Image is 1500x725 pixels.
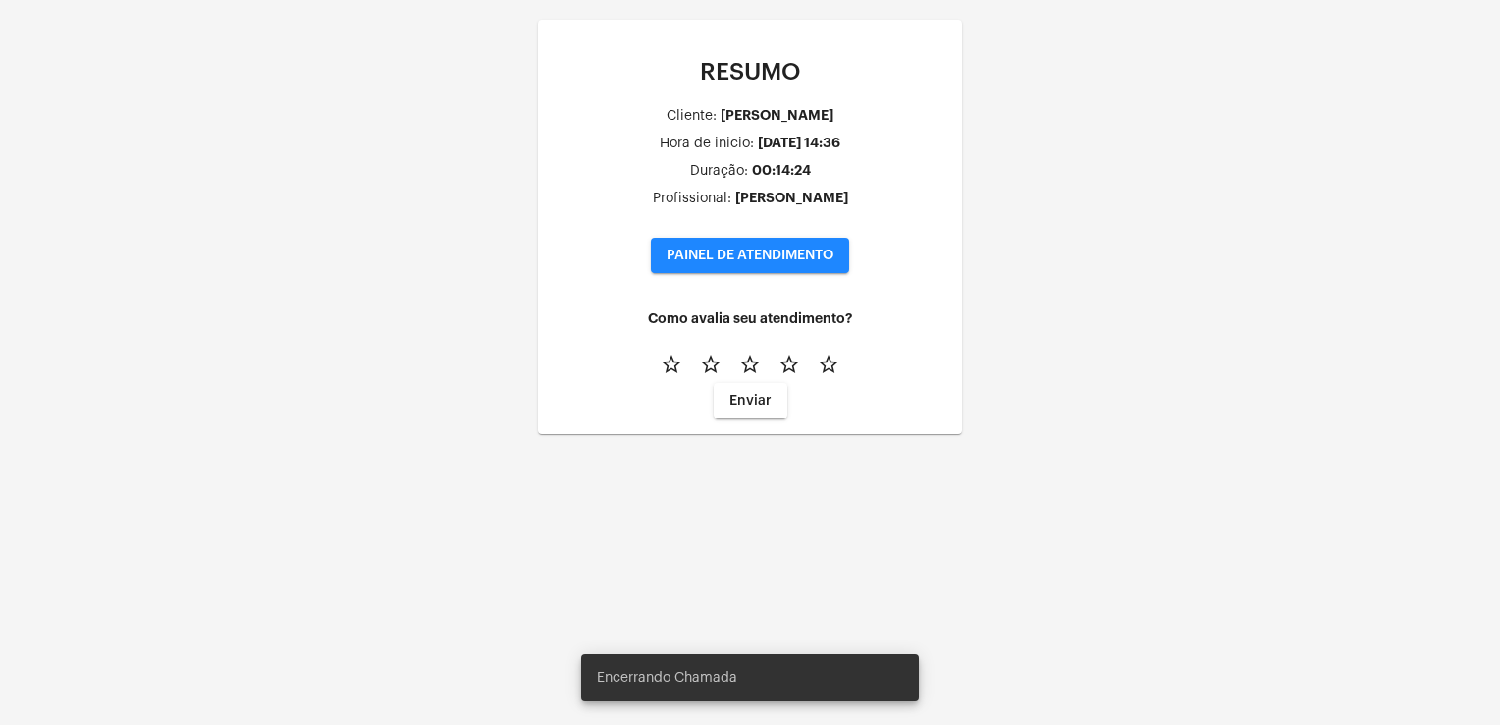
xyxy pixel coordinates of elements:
[554,311,946,326] h4: Como avalia seu atendimento?
[714,383,787,418] button: Enviar
[651,238,849,273] button: PAINEL DE ATENDIMENTO
[777,353,801,376] mat-icon: star_border
[667,109,717,124] div: Cliente:
[735,191,848,205] div: [PERSON_NAME]
[699,353,723,376] mat-icon: star_border
[729,394,772,408] span: Enviar
[660,353,683,376] mat-icon: star_border
[597,668,737,688] span: Encerrando Chamada
[653,192,731,206] div: Profissional:
[758,136,840,150] div: [DATE] 14:36
[817,353,840,376] mat-icon: star_border
[660,137,754,151] div: Hora de inicio:
[667,249,833,262] span: PAINEL DE ATENDIMENTO
[554,59,946,84] p: RESUMO
[721,108,833,123] div: [PERSON_NAME]
[690,164,748,179] div: Duração:
[752,163,811,178] div: 00:14:24
[738,353,762,376] mat-icon: star_border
